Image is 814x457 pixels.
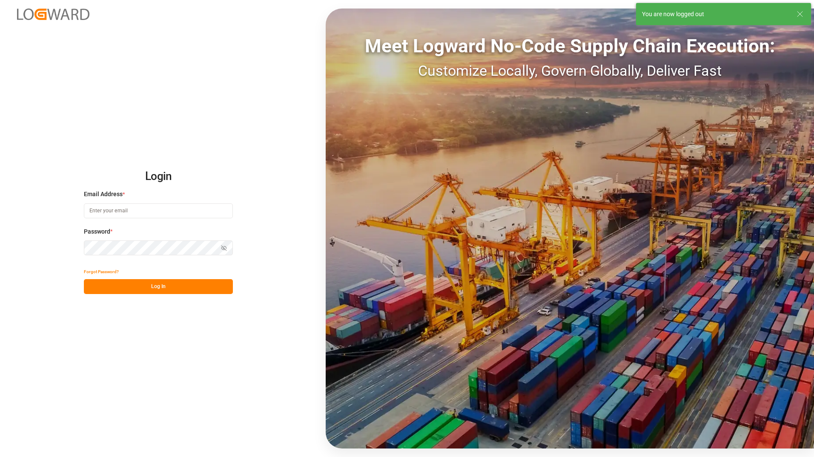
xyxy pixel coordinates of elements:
[84,264,119,279] button: Forgot Password?
[84,190,123,199] span: Email Address
[84,163,233,190] h2: Login
[84,227,110,236] span: Password
[84,279,233,294] button: Log In
[326,32,814,60] div: Meet Logward No-Code Supply Chain Execution:
[84,203,233,218] input: Enter your email
[642,10,788,19] div: You are now logged out
[326,60,814,82] div: Customize Locally, Govern Globally, Deliver Fast
[17,9,89,20] img: Logward_new_orange.png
